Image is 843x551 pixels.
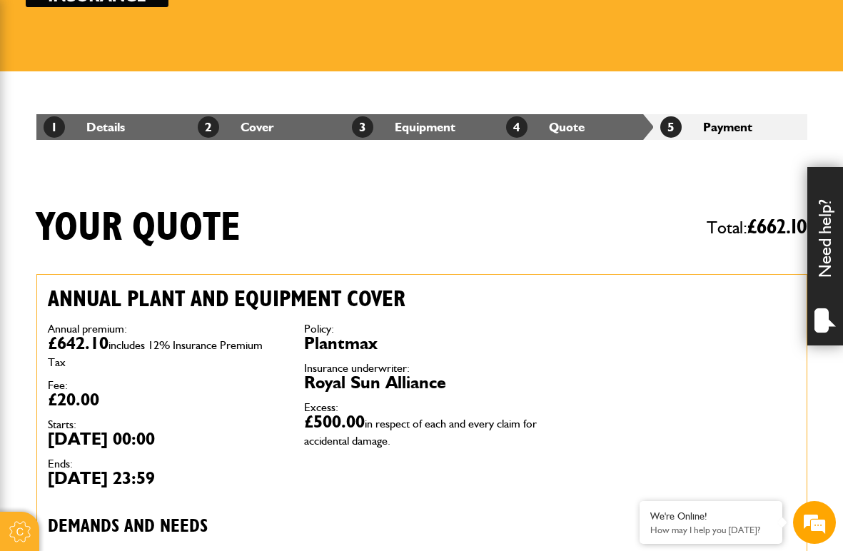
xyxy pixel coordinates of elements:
[807,167,843,345] div: Need help?
[48,516,540,538] h3: Demands and needs
[304,402,539,413] dt: Excess:
[650,525,772,535] p: How may I help you today?
[194,440,259,459] em: Start Chat
[44,119,125,134] a: 1Details
[48,419,283,430] dt: Starts:
[48,470,283,487] dd: [DATE] 23:59
[653,114,807,140] li: Payment
[747,217,807,238] span: £
[44,116,65,138] span: 1
[650,510,772,522] div: We're Online!
[48,458,283,470] dt: Ends:
[19,174,261,206] input: Enter your email address
[48,335,283,369] dd: £642.10
[198,116,219,138] span: 2
[234,7,268,41] div: Minimize live chat window
[36,204,241,252] h1: Your quote
[48,380,283,391] dt: Fee:
[660,116,682,138] span: 5
[198,119,274,134] a: 2Cover
[19,216,261,248] input: Enter your phone number
[352,119,455,134] a: 3Equipment
[48,391,283,408] dd: £20.00
[19,258,261,428] textarea: Type your message and hit 'Enter'
[74,80,240,98] div: Chat with us now
[707,211,807,244] span: Total:
[304,413,539,448] dd: £500.00
[757,217,807,238] span: 662.10
[304,323,539,335] dt: Policy:
[304,335,539,352] dd: Plantmax
[304,363,539,374] dt: Insurance underwriter:
[304,374,539,391] dd: Royal Sun Alliance
[506,116,527,138] span: 4
[352,116,373,138] span: 3
[48,430,283,448] dd: [DATE] 00:00
[48,323,283,335] dt: Annual premium:
[48,285,540,313] h2: Annual plant and equipment cover
[19,132,261,163] input: Enter your last name
[304,417,537,448] span: in respect of each and every claim for accidental damage.
[24,79,60,99] img: d_20077148190_company_1631870298795_20077148190
[499,114,653,140] li: Quote
[48,338,263,369] span: includes 12% Insurance Premium Tax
